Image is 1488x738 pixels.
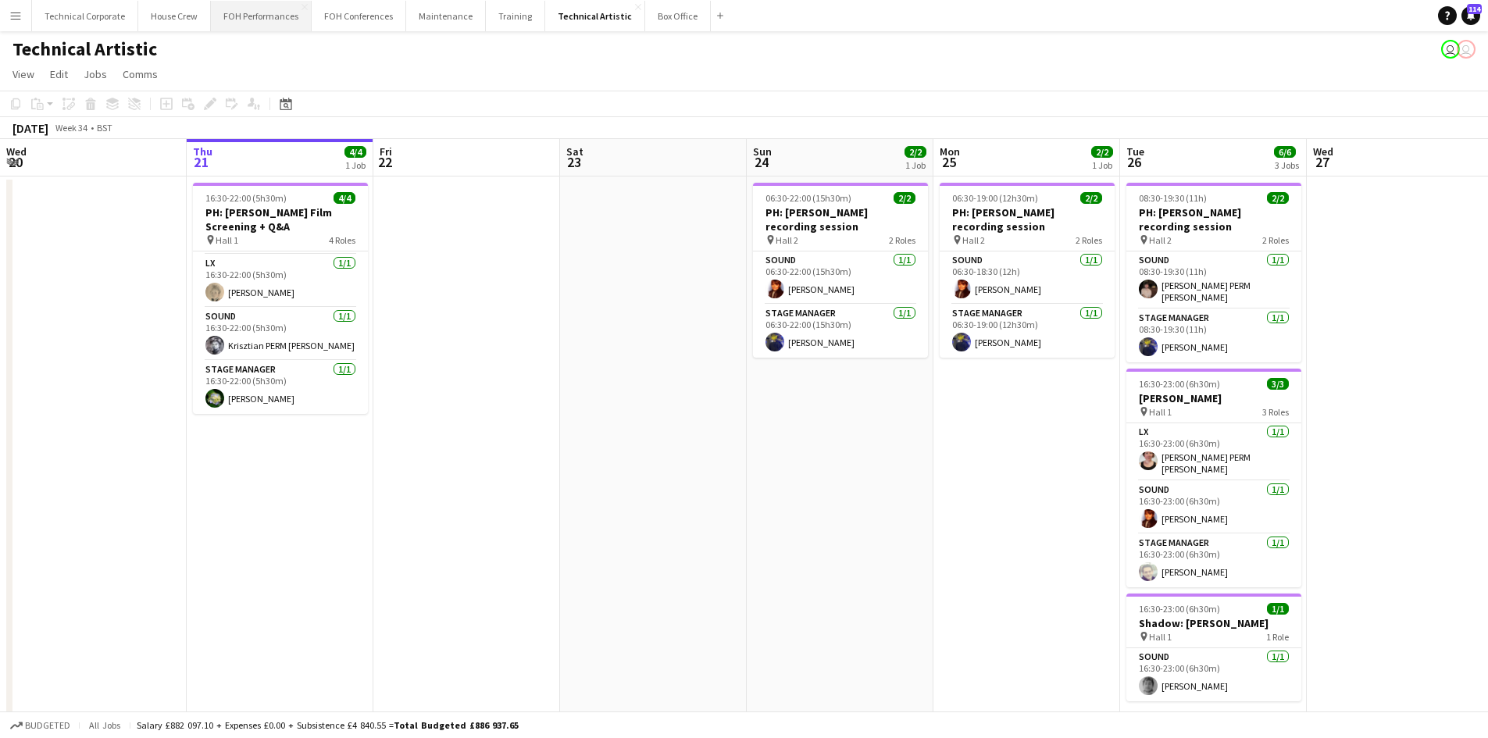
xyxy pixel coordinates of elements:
app-card-role: Sound1/106:30-22:00 (15h30m)[PERSON_NAME] [753,251,928,305]
span: 06:30-19:00 (12h30m) [952,192,1038,204]
h3: Shadow: [PERSON_NAME] [1126,616,1301,630]
span: Hall 2 [1149,234,1172,246]
span: 3/3 [1267,378,1289,390]
span: 3 Roles [1262,406,1289,418]
span: 27 [1311,153,1333,171]
span: 08:30-19:30 (11h) [1139,192,1207,204]
app-card-role: Stage Manager1/106:30-19:00 (12h30m)[PERSON_NAME] [940,305,1115,358]
div: 3 Jobs [1275,159,1299,171]
div: 1 Job [1092,159,1112,171]
button: Budgeted [8,717,73,734]
span: 6/6 [1274,146,1296,158]
span: Hall 1 [216,234,238,246]
app-card-role: Stage Manager1/116:30-23:00 (6h30m)[PERSON_NAME] [1126,534,1301,587]
app-card-role: Stage Manager1/106:30-22:00 (15h30m)[PERSON_NAME] [753,305,928,358]
span: 16:30-23:00 (6h30m) [1139,603,1220,615]
span: 4 Roles [329,234,355,246]
span: Total Budgeted £886 937.65 [394,719,519,731]
button: House Crew [138,1,211,31]
app-job-card: 16:30-23:00 (6h30m)1/1Shadow: [PERSON_NAME] Hall 11 RoleSound1/116:30-23:00 (6h30m)[PERSON_NAME] [1126,594,1301,701]
button: Technical Corporate [32,1,138,31]
span: 16:30-22:00 (5h30m) [205,192,287,204]
div: 1 Job [905,159,926,171]
app-card-role: Sound1/116:30-23:00 (6h30m)[PERSON_NAME] [1126,481,1301,534]
span: Budgeted [25,720,70,731]
button: Box Office [645,1,711,31]
span: 20 [4,153,27,171]
span: Tue [1126,144,1144,159]
div: Salary £882 097.10 + Expenses £0.00 + Subsistence £4 840.55 = [137,719,519,731]
div: 08:30-19:30 (11h)2/2PH: [PERSON_NAME] recording session Hall 22 RolesSound1/108:30-19:30 (11h)[PE... [1126,183,1301,362]
span: 1/1 [1267,603,1289,615]
span: 2 Roles [1076,234,1102,246]
span: Hall 1 [1149,406,1172,418]
span: Jobs [84,67,107,81]
app-job-card: 16:30-23:00 (6h30m)3/3[PERSON_NAME] Hall 13 RolesLX1/116:30-23:00 (6h30m)[PERSON_NAME] PERM [PERS... [1126,369,1301,587]
span: 22 [377,153,392,171]
a: 114 [1461,6,1480,25]
app-card-role: LX1/116:30-22:00 (5h30m)[PERSON_NAME] [193,255,368,308]
app-job-card: 16:30-22:00 (5h30m)4/4PH: [PERSON_NAME] Film Screening + Q&A Hall 14 RolesAV1/116:30-22:00 (5h30m... [193,183,368,414]
span: View [12,67,34,81]
h3: [PERSON_NAME] [1126,391,1301,405]
app-job-card: 06:30-22:00 (15h30m)2/2PH: [PERSON_NAME] recording session Hall 22 RolesSound1/106:30-22:00 (15h3... [753,183,928,358]
app-card-role: Stage Manager1/108:30-19:30 (11h)[PERSON_NAME] [1126,309,1301,362]
span: 2/2 [905,146,926,158]
div: BST [97,122,112,134]
span: 26 [1124,153,1144,171]
span: Fri [380,144,392,159]
h3: PH: [PERSON_NAME] Film Screening + Q&A [193,205,368,234]
app-card-role: Sound1/116:30-22:00 (5h30m)Krisztian PERM [PERSON_NAME] [193,308,368,361]
span: Wed [6,144,27,159]
h3: PH: [PERSON_NAME] recording session [753,205,928,234]
span: Sun [753,144,772,159]
span: 1 Role [1266,631,1289,643]
span: Wed [1313,144,1333,159]
app-card-role: Sound1/116:30-23:00 (6h30m)[PERSON_NAME] [1126,648,1301,701]
app-card-role: Stage Manager1/116:30-22:00 (5h30m)[PERSON_NAME] [193,361,368,414]
span: 2/2 [894,192,915,204]
span: 06:30-22:00 (15h30m) [765,192,851,204]
span: Hall 2 [776,234,798,246]
span: 2 Roles [1262,234,1289,246]
app-card-role: Sound1/106:30-18:30 (12h)[PERSON_NAME] [940,251,1115,305]
span: Sat [566,144,583,159]
span: Edit [50,67,68,81]
span: Comms [123,67,158,81]
div: [DATE] [12,120,48,136]
span: 4/4 [344,146,366,158]
span: 25 [937,153,960,171]
h3: PH: [PERSON_NAME] recording session [940,205,1115,234]
button: Maintenance [406,1,486,31]
span: 2 Roles [889,234,915,246]
button: Technical Artistic [545,1,645,31]
span: Hall 2 [962,234,985,246]
app-card-role: Sound1/108:30-19:30 (11h)[PERSON_NAME] PERM [PERSON_NAME] [1126,251,1301,309]
app-job-card: 06:30-19:00 (12h30m)2/2PH: [PERSON_NAME] recording session Hall 22 RolesSound1/106:30-18:30 (12h)... [940,183,1115,358]
span: 4/4 [334,192,355,204]
div: 1 Job [345,159,366,171]
app-user-avatar: Abby Hubbard [1441,40,1460,59]
span: Hall 1 [1149,631,1172,643]
span: 114 [1467,4,1482,14]
span: Week 34 [52,122,91,134]
app-user-avatar: Liveforce Admin [1457,40,1476,59]
app-card-role: LX1/116:30-23:00 (6h30m)[PERSON_NAME] PERM [PERSON_NAME] [1126,423,1301,481]
span: 24 [751,153,772,171]
span: Mon [940,144,960,159]
span: All jobs [86,719,123,731]
button: Training [486,1,545,31]
span: 2/2 [1267,192,1289,204]
a: Comms [116,64,164,84]
span: 16:30-23:00 (6h30m) [1139,378,1220,390]
a: Edit [44,64,74,84]
a: View [6,64,41,84]
span: Thu [193,144,212,159]
button: FOH Performances [211,1,312,31]
span: 21 [191,153,212,171]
